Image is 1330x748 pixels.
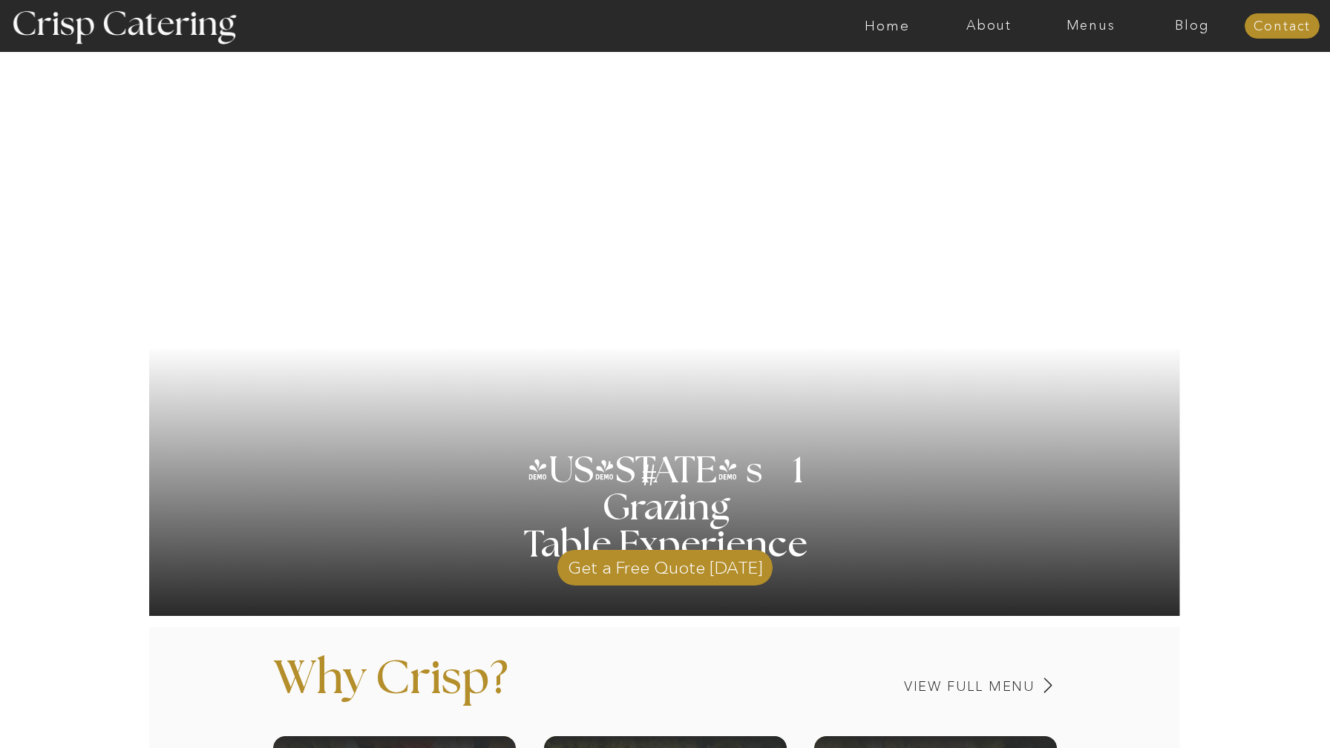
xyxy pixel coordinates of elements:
a: Get a Free Quote [DATE] [557,542,773,585]
a: Home [836,19,938,33]
h3: # [609,461,693,504]
h1: [US_STATE] s 1 Grazing Table Experience [476,453,855,564]
a: View Full Menu [800,680,1035,694]
a: Blog [1141,19,1243,33]
a: Menus [1040,19,1141,33]
a: About [938,19,1040,33]
p: Why Crisp? [273,656,672,724]
h3: ' [580,453,641,490]
a: Contact [1245,19,1320,34]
